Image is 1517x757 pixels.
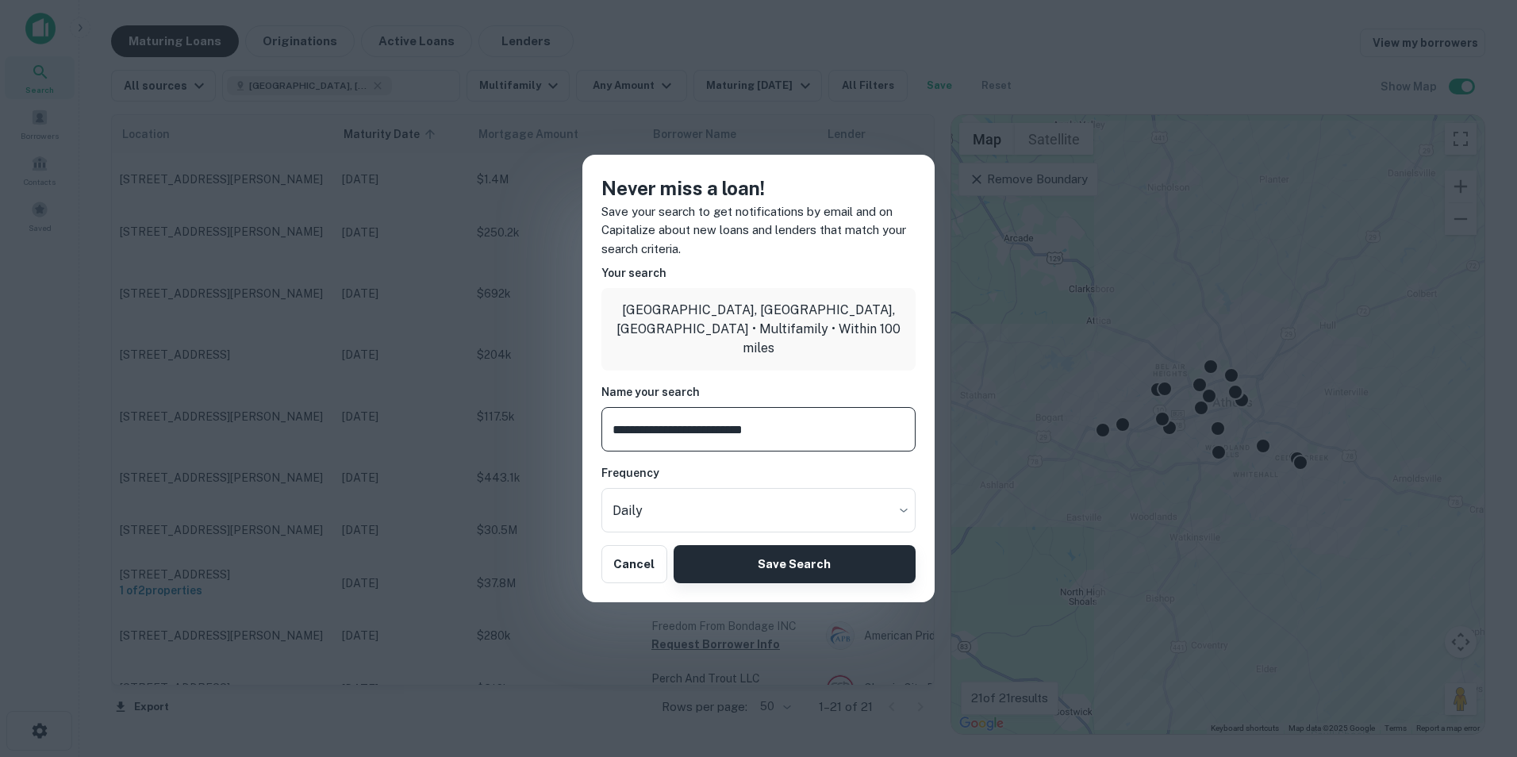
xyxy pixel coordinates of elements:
button: Save Search [674,545,916,583]
div: Without label [601,488,916,532]
h6: Name your search [601,383,916,401]
button: Cancel [601,545,667,583]
h6: Your search [601,264,916,282]
h4: Never miss a loan! [601,174,916,202]
p: [GEOGRAPHIC_DATA], [GEOGRAPHIC_DATA], [GEOGRAPHIC_DATA] • Multifamily • Within 100 miles [614,301,903,358]
h6: Frequency [601,464,916,482]
iframe: Chat Widget [1438,630,1517,706]
p: Save your search to get notifications by email and on Capitalize about new loans and lenders that... [601,202,916,259]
